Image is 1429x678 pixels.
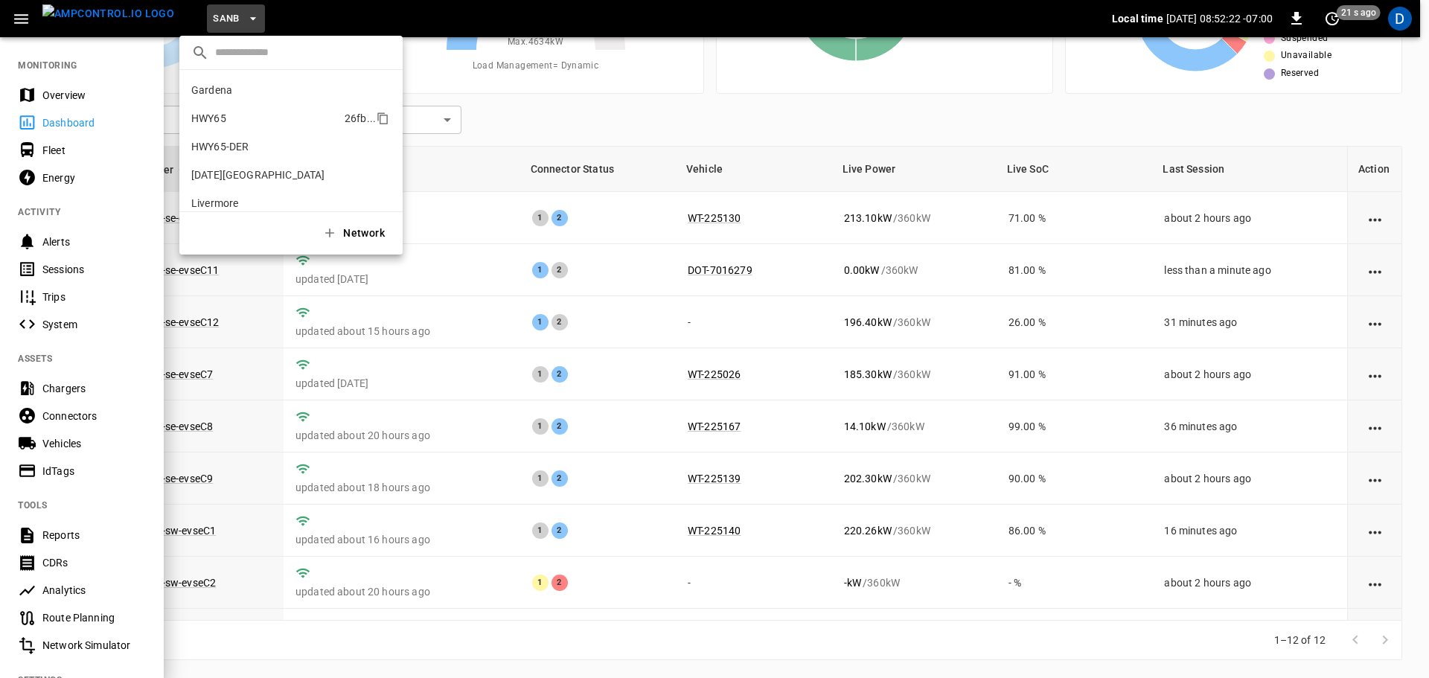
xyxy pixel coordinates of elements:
p: HWY65-DER [191,139,330,154]
p: Gardena [191,83,337,97]
p: Livermore [191,196,339,211]
p: [DATE][GEOGRAPHIC_DATA] [191,167,338,182]
button: Network [313,218,397,249]
div: copy [375,109,391,127]
p: HWY65 [191,111,339,126]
